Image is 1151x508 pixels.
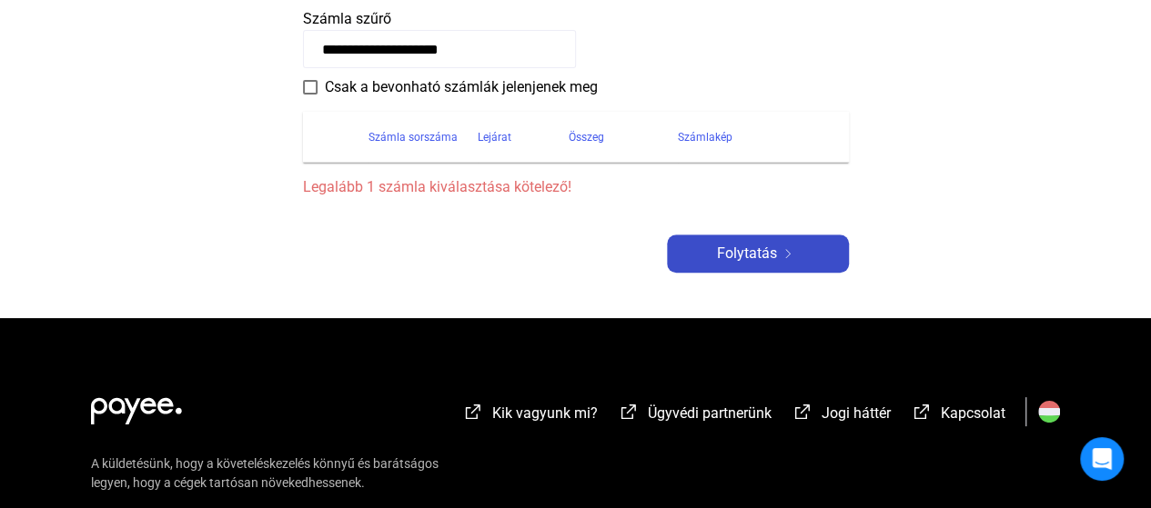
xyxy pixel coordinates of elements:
span: Kik vagyunk mi? [492,404,598,422]
a: external-link-whiteÜgyvédi partnerünk [618,407,772,424]
div: Számlakép [678,126,732,148]
div: Számla sorszáma [369,126,478,148]
div: Számlakép [678,126,827,148]
span: Legalább 1 számla kiválasztása kötelező! [303,176,849,198]
a: external-link-whiteKik vagyunk mi? [462,407,598,424]
div: Összeg [569,126,678,148]
a: external-link-whiteKapcsolat [911,407,1005,424]
img: external-link-white [911,403,933,421]
img: external-link-white [462,403,484,421]
div: Lejárat [478,126,511,148]
div: Open Intercom Messenger [1080,437,1124,481]
div: Számla sorszáma [369,126,458,148]
img: HU.svg [1038,401,1060,423]
img: white-payee-white-dot.svg [91,387,182,424]
span: Ügyvédi partnerünk [648,404,772,422]
a: external-link-whiteJogi háttér [792,407,891,424]
span: Csak a bevonható számlák jelenjenek meg [325,76,598,98]
img: external-link-white [618,403,640,421]
span: Kapcsolat [941,404,1005,422]
img: arrow-right-white [777,249,799,258]
span: Folytatás [717,243,777,264]
button: Folytatásarrow-right-white [667,234,849,273]
div: Lejárat [478,126,569,148]
img: external-link-white [792,403,813,421]
span: Számla szűrő [303,10,391,27]
div: Összeg [569,126,604,148]
span: Jogi háttér [822,404,891,422]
